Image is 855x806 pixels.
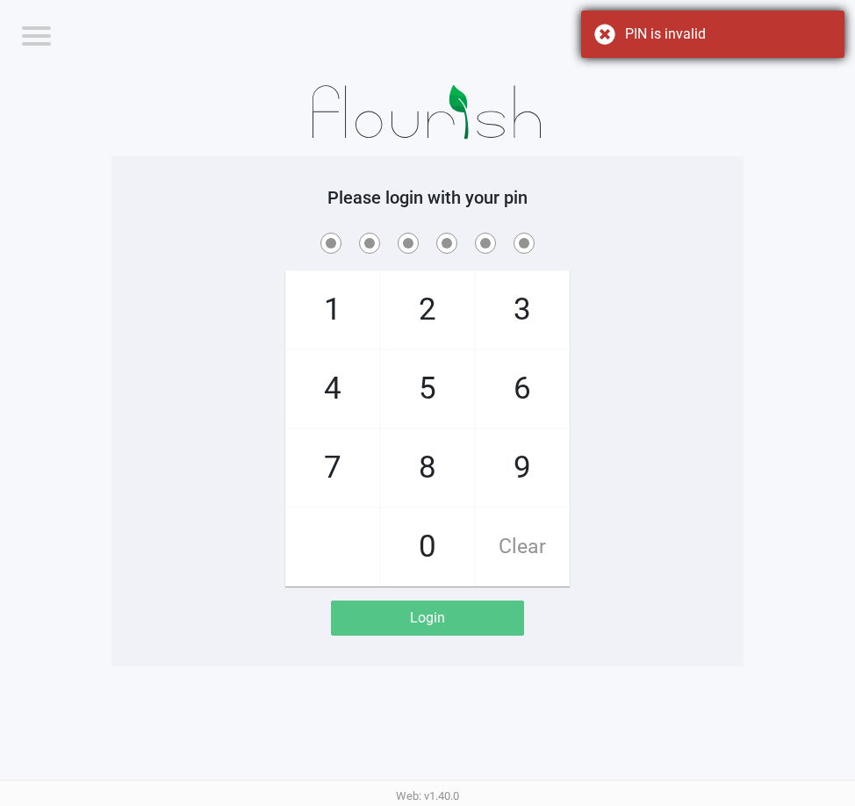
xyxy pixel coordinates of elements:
span: 0 [381,508,474,586]
span: Clear [476,508,569,586]
h5: Please login with your pin [125,187,730,208]
span: 6 [476,350,569,428]
span: 8 [381,429,474,507]
span: 4 [286,350,379,428]
span: 7 [286,429,379,507]
span: 3 [476,271,569,349]
div: PIN is invalid [625,24,831,45]
span: 1 [286,271,379,349]
span: 2 [381,271,474,349]
span: Web: v1.40.0 [396,789,459,802]
span: 5 [381,350,474,428]
span: 9 [476,429,569,507]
